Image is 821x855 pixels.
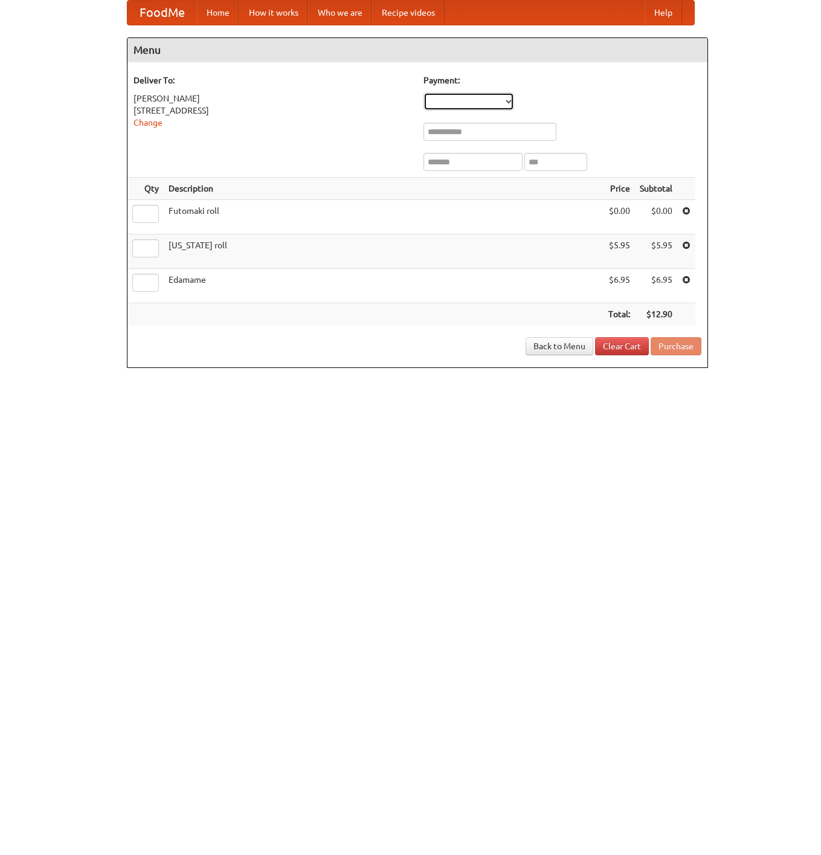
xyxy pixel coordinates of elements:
a: Back to Menu [526,337,593,355]
button: Purchase [651,337,701,355]
th: Price [604,178,635,200]
a: Home [197,1,239,25]
td: $5.95 [635,234,677,269]
td: $0.00 [604,200,635,234]
td: $5.95 [604,234,635,269]
th: $12.90 [635,303,677,326]
div: [PERSON_NAME] [134,92,411,105]
div: [STREET_ADDRESS] [134,105,411,117]
td: [US_STATE] roll [164,234,604,269]
a: How it works [239,1,308,25]
h5: Payment: [423,74,701,86]
td: Futomaki roll [164,200,604,234]
h4: Menu [127,38,707,62]
a: Help [645,1,682,25]
h5: Deliver To: [134,74,411,86]
td: $0.00 [635,200,677,234]
th: Total: [604,303,635,326]
th: Subtotal [635,178,677,200]
a: Clear Cart [595,337,649,355]
a: Recipe videos [372,1,445,25]
td: $6.95 [635,269,677,303]
a: Who we are [308,1,372,25]
td: Edamame [164,269,604,303]
th: Description [164,178,604,200]
th: Qty [127,178,164,200]
a: Change [134,118,163,127]
a: FoodMe [127,1,197,25]
td: $6.95 [604,269,635,303]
